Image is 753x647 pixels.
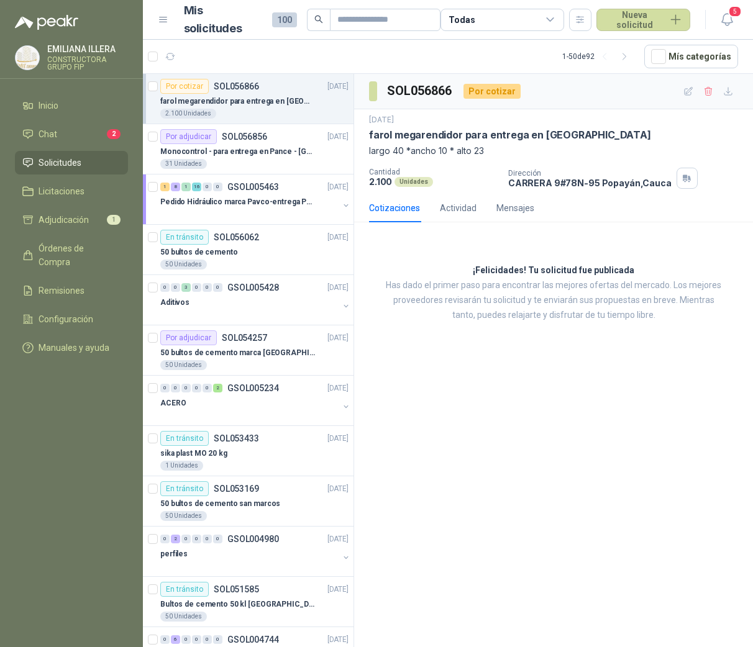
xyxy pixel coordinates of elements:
p: [DATE] [327,232,349,243]
div: 8 [171,183,180,191]
p: SOL056062 [214,233,259,242]
img: Logo peakr [15,15,78,30]
a: En tránsitoSOL051585[DATE] Bultos de cemento 50 kl [GEOGRAPHIC_DATA]50 Unidades [143,577,354,627]
p: [DATE] [327,584,349,595]
p: [DATE] [327,483,349,495]
a: 0 0 3 0 0 0 GSOL005428[DATE] Aditivos [160,280,351,320]
div: 2.100 Unidades [160,109,216,119]
div: 0 [213,183,222,191]
p: Cantidad [369,168,498,176]
p: 50 bultos de cemento san marcos [160,498,280,510]
div: 50 Unidades [160,260,207,269]
div: 1 Unidades [160,461,203,471]
p: SOL053169 [214,484,259,493]
div: Cotizaciones [369,201,420,215]
div: Por adjudicar [160,129,217,144]
div: 0 [192,283,201,292]
p: Bultos de cemento 50 kl [GEOGRAPHIC_DATA] [160,599,315,610]
span: Inicio [39,99,58,112]
a: 0 0 0 0 0 2 GSOL005234[DATE] ACERO [160,381,351,420]
div: 0 [171,283,180,292]
div: 0 [160,384,170,392]
div: Por cotizar [160,79,209,94]
div: 50 Unidades [160,360,207,370]
a: Configuración [15,307,128,331]
a: En tránsitoSOL053433[DATE] sika plast MO 20 kg1 Unidades [143,426,354,476]
span: Chat [39,127,57,141]
span: 100 [272,12,297,27]
div: Por cotizar [463,84,521,99]
span: 5 [728,6,742,17]
div: 2 [171,535,180,543]
p: SOL053433 [214,434,259,443]
p: Monocontrol - para entrega en Pance - [GEOGRAPHIC_DATA] [160,146,315,158]
div: En tránsito [160,582,209,597]
div: 3 [181,283,191,292]
img: Company Logo [16,46,39,70]
p: [DATE] [327,332,349,344]
p: [DATE] [327,382,349,394]
div: En tránsito [160,431,209,446]
div: 16 [192,183,201,191]
p: SOL051585 [214,585,259,594]
a: En tránsitoSOL056062[DATE] 50 bultos de cemento50 Unidades [143,225,354,275]
div: 0 [192,384,201,392]
div: 0 [203,384,212,392]
div: 2 [213,384,222,392]
p: CARRERA 9#78N-95 Popayán , Cauca [508,178,672,188]
p: [DATE] [327,131,349,143]
div: En tránsito [160,481,209,496]
p: GSOL005463 [227,183,279,191]
a: Inicio [15,94,128,117]
button: 5 [716,9,738,31]
p: SOL056866 [214,82,259,91]
span: Adjudicación [39,213,89,227]
a: Adjudicación1 [15,208,128,232]
p: SOL056856 [222,132,267,141]
p: [DATE] [327,533,349,545]
div: 0 [181,384,191,392]
a: Por cotizarSOL056866[DATE] farol megarendidor para entrega en [GEOGRAPHIC_DATA]2.100 Unidades [143,74,354,124]
p: Pedido Hidráulico marca Pavco-entrega Popayán [160,196,315,208]
span: Manuales y ayuda [39,341,109,355]
div: 0 [181,635,191,644]
a: Por adjudicarSOL056856[DATE] Monocontrol - para entrega en Pance - [GEOGRAPHIC_DATA]31 Unidades [143,124,354,174]
p: [DATE] [327,634,349,646]
span: Configuración [39,312,93,326]
p: Aditivos [160,297,189,309]
a: En tránsitoSOL053169[DATE] 50 bultos de cemento san marcos50 Unidades [143,476,354,527]
a: 0 2 0 0 0 0 GSOL004980[DATE] perfiles [160,532,351,571]
a: 1 8 1 16 0 0 GSOL005463[DATE] Pedido Hidráulico marca Pavco-entrega Popayán [160,179,351,219]
span: Remisiones [39,284,84,297]
p: farol megarendidor para entrega en [GEOGRAPHIC_DATA] [369,129,651,142]
p: [DATE] [369,114,394,126]
div: 0 [203,535,212,543]
span: 2 [107,129,121,139]
button: Mís categorías [644,45,738,68]
div: 6 [171,635,180,644]
span: Licitaciones [39,184,84,198]
a: Manuales y ayuda [15,336,128,360]
div: 0 [203,283,212,292]
div: 0 [213,283,222,292]
p: GSOL005428 [227,283,279,292]
p: GSOL004744 [227,635,279,644]
div: 0 [213,535,222,543]
div: 0 [203,183,212,191]
h1: Mis solicitudes [184,2,263,38]
div: 0 [192,635,201,644]
div: Actividad [440,201,477,215]
p: [DATE] [327,282,349,294]
p: [DATE] [327,433,349,445]
p: 2.100 [369,176,392,187]
p: perfiles [160,548,188,560]
div: 0 [192,535,201,543]
div: 0 [203,635,212,644]
div: 0 [160,635,170,644]
a: Licitaciones [15,179,128,203]
p: GSOL005234 [227,384,279,392]
p: ACERO [160,397,186,409]
div: 0 [213,635,222,644]
div: 0 [181,535,191,543]
p: [DATE] [327,181,349,193]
